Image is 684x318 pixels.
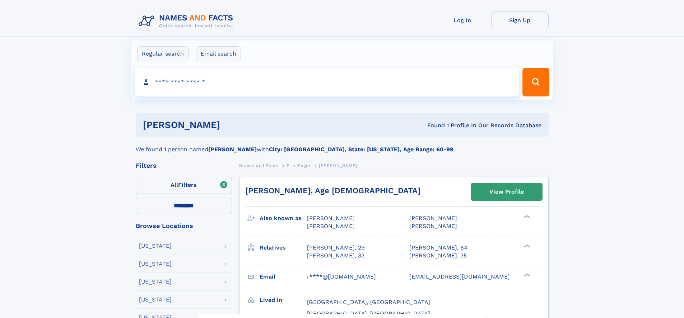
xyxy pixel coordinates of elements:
[319,163,357,168] span: [PERSON_NAME]
[171,181,178,188] span: All
[522,214,531,219] div: ❯
[269,146,453,153] b: City: [GEOGRAPHIC_DATA], State: [US_STATE], Age Range: 60-99
[307,215,355,222] span: [PERSON_NAME]
[139,297,172,303] div: [US_STATE]
[260,242,307,254] h3: Relatives
[135,68,520,96] input: search input
[260,294,307,306] h3: Lived in
[139,261,172,267] div: [US_STATE]
[136,137,549,154] div: We found 1 person named with .
[139,243,172,249] div: [US_STATE]
[245,186,420,195] a: [PERSON_NAME], Age [DEMOGRAPHIC_DATA]
[491,11,549,29] a: Sign Up
[324,122,541,129] div: Found 1 Profile In Our Records Database
[489,184,524,200] div: View Profile
[208,146,257,153] b: [PERSON_NAME]
[287,161,290,170] a: E
[137,46,189,61] label: Regular search
[434,11,491,29] a: Log In
[260,271,307,283] h3: Email
[409,273,510,280] span: [EMAIL_ADDRESS][DOMAIN_NAME]
[139,279,172,285] div: [US_STATE]
[471,183,542,200] a: View Profile
[409,252,467,260] a: [PERSON_NAME], 35
[136,223,232,229] div: Browse Locations
[260,212,307,224] h3: Also known as
[522,243,531,248] div: ❯
[522,272,531,277] div: ❯
[298,163,311,168] span: Eager
[287,163,290,168] span: E
[136,177,232,194] label: Filters
[307,244,365,252] a: [PERSON_NAME], 29
[307,310,430,317] span: [GEOGRAPHIC_DATA], [GEOGRAPHIC_DATA]
[136,11,239,31] img: Logo Names and Facts
[307,252,364,260] a: [PERSON_NAME], 33
[409,244,467,252] a: [PERSON_NAME], 64
[307,223,355,229] span: [PERSON_NAME]
[409,215,457,222] span: [PERSON_NAME]
[196,46,241,61] label: Email search
[136,162,232,169] div: Filters
[409,223,457,229] span: [PERSON_NAME]
[143,120,324,129] h1: [PERSON_NAME]
[307,299,430,305] span: [GEOGRAPHIC_DATA], [GEOGRAPHIC_DATA]
[239,161,279,170] a: Names and Facts
[298,161,311,170] a: Eager
[522,68,549,96] button: Search Button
